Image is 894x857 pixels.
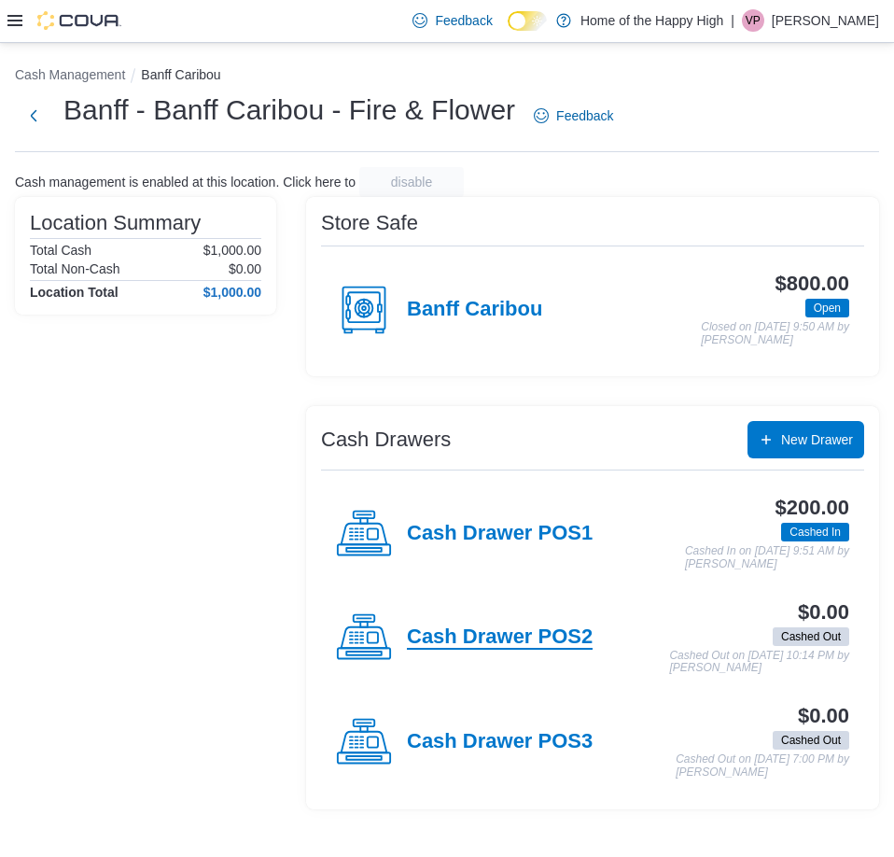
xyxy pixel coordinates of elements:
p: Cashed Out on [DATE] 7:00 PM by [PERSON_NAME] [676,753,849,779]
h4: Cash Drawer POS2 [407,625,593,650]
span: Cashed Out [781,628,841,645]
h4: Location Total [30,285,119,300]
span: Feedback [435,11,492,30]
a: Feedback [526,97,621,134]
h4: Cash Drawer POS3 [407,730,593,754]
span: VP [746,9,761,32]
p: $1,000.00 [203,243,261,258]
h1: Banff - Banff Caribou - Fire & Flower [63,91,515,129]
h4: $1,000.00 [203,285,261,300]
p: Cashed In on [DATE] 9:51 AM by [PERSON_NAME] [685,545,849,570]
button: Banff Caribou [141,67,220,82]
h4: Cash Drawer POS1 [407,522,593,546]
a: Feedback [405,2,499,39]
span: Cashed Out [781,732,841,749]
button: Next [15,97,52,134]
p: Cashed Out on [DATE] 10:14 PM by [PERSON_NAME] [669,650,849,675]
p: Cash management is enabled at this location. Click here to [15,175,356,190]
span: Cashed In [789,524,841,541]
h3: $0.00 [798,705,849,727]
div: Vijit Ponnaiya [742,9,764,32]
p: $0.00 [229,261,261,276]
h3: $200.00 [775,497,849,519]
input: Dark Mode [508,11,547,31]
p: | [731,9,734,32]
h6: Total Non-Cash [30,261,120,276]
button: disable [359,167,464,197]
button: Cash Management [15,67,125,82]
span: Open [805,299,849,317]
p: Home of the Happy High [580,9,723,32]
img: Cova [37,11,121,30]
h6: Total Cash [30,243,91,258]
p: [PERSON_NAME] [772,9,879,32]
button: New Drawer [747,421,864,458]
span: Feedback [556,106,613,125]
span: Cashed Out [773,731,849,750]
span: Open [814,300,841,316]
span: Cashed Out [773,627,849,646]
h4: Banff Caribou [407,298,542,322]
h3: $800.00 [775,273,849,295]
span: New Drawer [781,430,853,449]
nav: An example of EuiBreadcrumbs [15,65,879,88]
h3: Cash Drawers [321,428,451,451]
h3: $0.00 [798,601,849,624]
span: disable [391,173,432,191]
p: Closed on [DATE] 9:50 AM by [PERSON_NAME] [701,321,849,346]
h3: Store Safe [321,212,418,234]
span: Dark Mode [508,31,509,32]
span: Cashed In [781,523,849,541]
h3: Location Summary [30,212,201,234]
